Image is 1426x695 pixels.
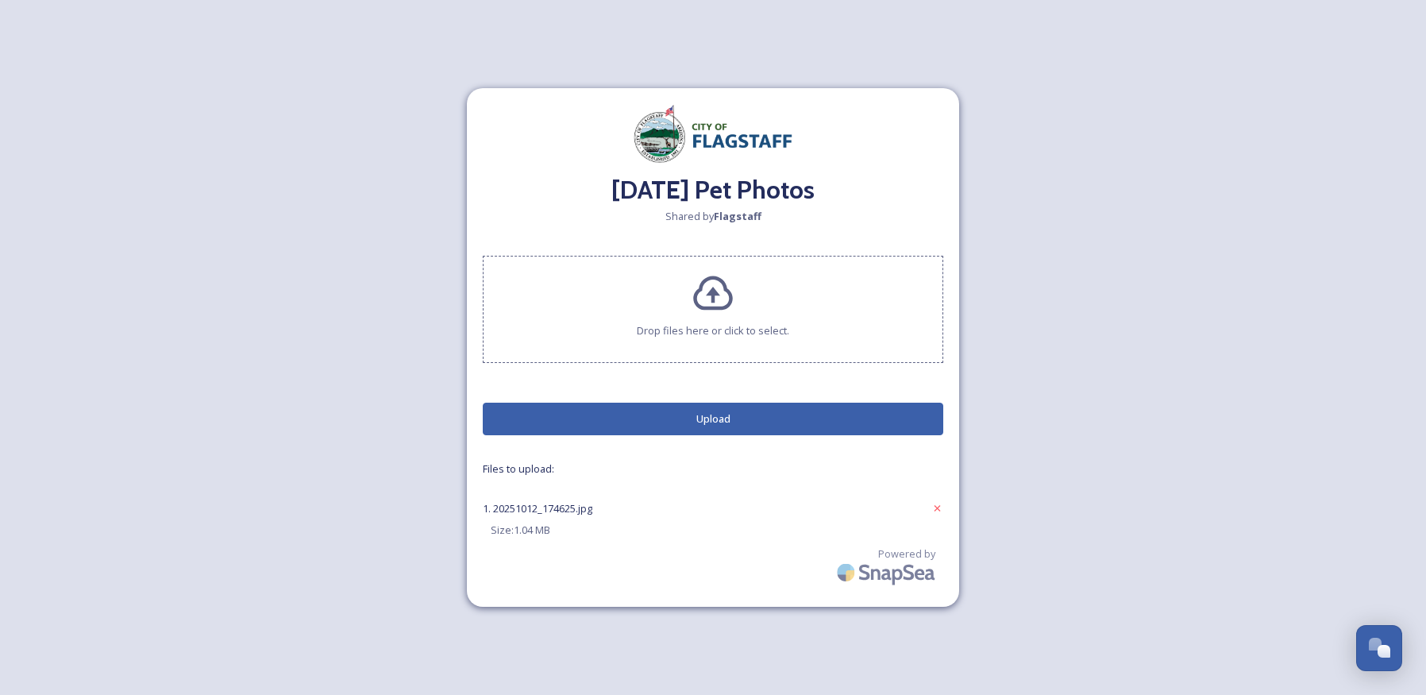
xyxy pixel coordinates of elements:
span: Shared by [665,209,761,224]
span: Files to upload: [483,461,554,476]
img: Document.png [634,104,792,163]
img: SnapSea Logo [832,554,943,591]
span: Powered by [878,546,935,562]
span: Drop files here or click to select. [637,323,789,338]
button: Upload [483,403,943,435]
button: Open Chat [1356,625,1402,671]
strong: Flagstaff [714,209,761,223]
h2: [DATE] Pet Photos [483,171,943,209]
span: 1. 20251012_174625.jpg [483,501,592,515]
span: Size: 1.04 MB [491,523,550,538]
